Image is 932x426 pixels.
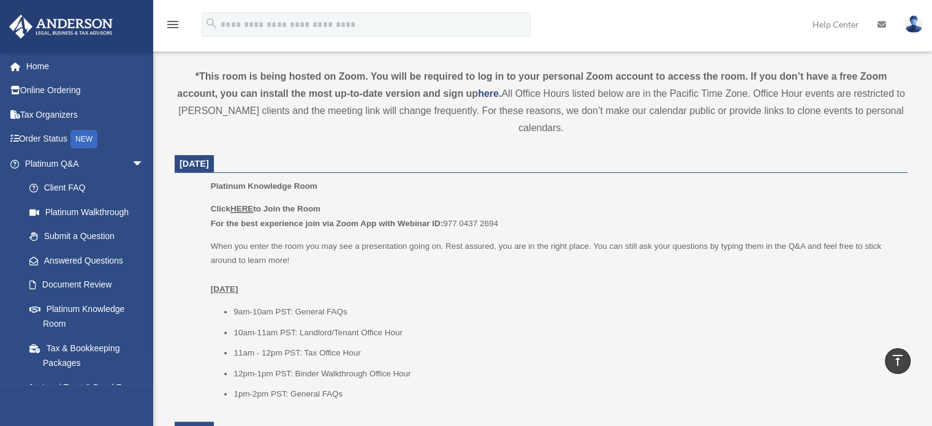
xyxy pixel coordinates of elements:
a: Client FAQ [17,176,162,200]
img: Anderson Advisors Platinum Portal [6,15,116,39]
a: Tax Organizers [9,102,162,127]
li: 9am-10am PST: General FAQs [233,305,899,319]
a: Online Ordering [9,78,162,103]
u: HERE [230,204,253,213]
p: 977 0437 2694 [211,202,899,230]
a: here [478,88,499,99]
b: Click to Join the Room [211,204,320,213]
div: All Office Hours listed below are in the Pacific Time Zone. Office Hour events are restricted to ... [175,68,907,137]
a: Home [9,54,162,78]
img: User Pic [904,15,923,33]
a: Platinum Knowledge Room [17,297,156,336]
strong: . [499,88,501,99]
p: When you enter the room you may see a presentation going on. Rest assured, you are in the right p... [211,239,899,297]
a: Order StatusNEW [9,127,162,152]
a: menu [165,21,180,32]
a: Submit a Question [17,224,162,249]
i: menu [165,17,180,32]
b: For the best experience join via Zoom App with Webinar ID: [211,219,443,228]
a: vertical_align_top [885,348,911,374]
a: Answered Questions [17,248,162,273]
li: 10am-11am PST: Landlord/Tenant Office Hour [233,325,899,340]
span: arrow_drop_down [132,151,156,177]
li: 1pm-2pm PST: General FAQs [233,387,899,401]
a: Platinum Walkthrough [17,200,162,224]
u: [DATE] [211,284,238,294]
span: Platinum Knowledge Room [211,181,317,191]
a: Tax & Bookkeeping Packages [17,336,162,375]
li: 12pm-1pm PST: Binder Walkthrough Office Hour [233,367,899,381]
a: Document Review [17,273,162,297]
a: Land Trust & Deed Forum [17,375,162,400]
strong: *This room is being hosted on Zoom. You will be required to log in to your personal Zoom account ... [177,71,887,99]
li: 11am - 12pm PST: Tax Office Hour [233,346,899,360]
i: search [205,17,218,30]
i: vertical_align_top [890,353,905,368]
span: [DATE] [180,159,209,169]
a: Platinum Q&Aarrow_drop_down [9,151,162,176]
div: NEW [70,130,97,148]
